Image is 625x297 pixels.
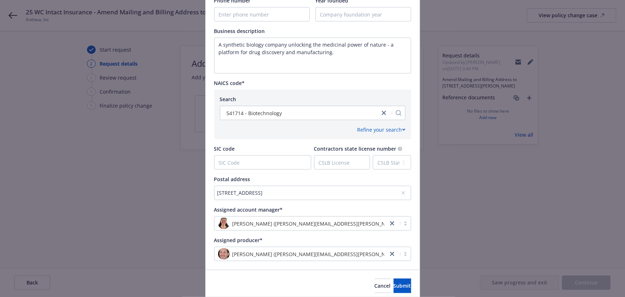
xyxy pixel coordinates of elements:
span: Business description [214,28,265,34]
span: SIC code [214,145,235,152]
span: NAICS code* [214,80,245,86]
span: photo[PERSON_NAME] ([PERSON_NAME][EMAIL_ADDRESS][PERSON_NAME][DOMAIN_NAME]) [218,218,384,229]
span: 541714 - Biotechnology [227,109,282,117]
input: CSLB License [314,156,370,169]
span: [PERSON_NAME] ([PERSON_NAME][EMAIL_ADDRESS][PERSON_NAME][DOMAIN_NAME]) [232,220,441,227]
span: Contractors state license number [314,145,396,152]
div: Refine your search [357,126,405,133]
div: [STREET_ADDRESS] [217,189,401,197]
a: close [388,250,396,258]
img: photo [218,248,230,260]
button: [STREET_ADDRESS] [214,186,411,200]
button: Submit [394,279,411,293]
span: [PERSON_NAME] ([PERSON_NAME][EMAIL_ADDRESS][PERSON_NAME][DOMAIN_NAME]) [232,250,441,258]
span: Assigned producer* [214,237,263,244]
span: Assigned account manager* [214,206,283,213]
a: close [388,219,396,228]
span: photo[PERSON_NAME] ([PERSON_NAME][EMAIL_ADDRESS][PERSON_NAME][DOMAIN_NAME]) [218,248,384,260]
img: photo [218,218,230,229]
span: Submit [394,282,411,289]
input: SIC Code [215,156,311,169]
textarea: Enter business description [214,38,411,74]
span: 541714 - Biotechnology [224,109,376,117]
span: Cancel [375,282,391,289]
button: Cancel [375,279,391,293]
input: Enter phone number [215,8,309,21]
span: Search [220,96,236,103]
a: close [380,109,388,117]
input: Company foundation year [316,8,411,21]
span: Postal address [214,176,250,183]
